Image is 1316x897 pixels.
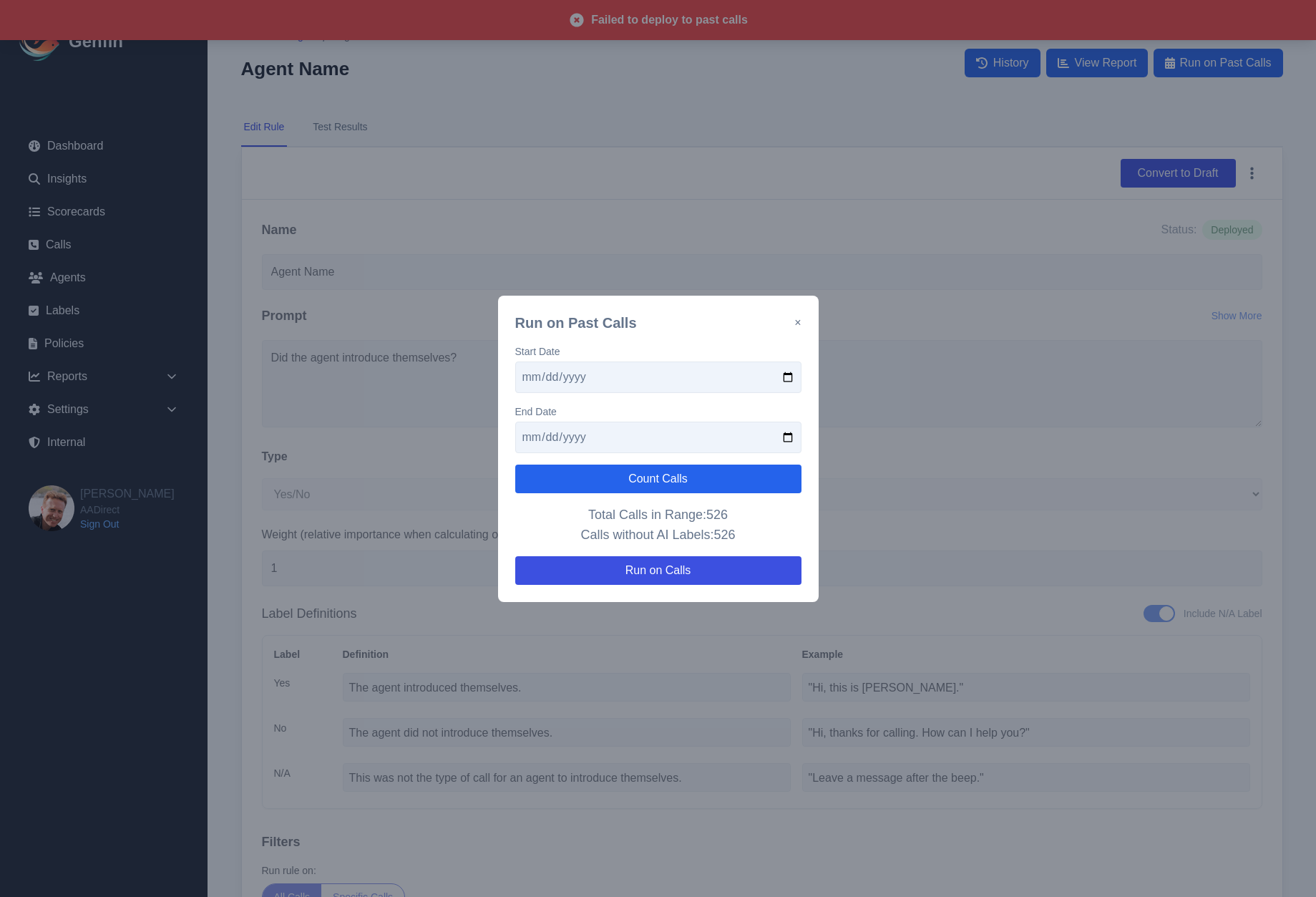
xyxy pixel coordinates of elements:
[794,314,801,331] button: ×
[515,556,801,585] button: Run on Calls
[515,404,801,419] label: End Date
[515,465,801,493] button: Count Calls
[515,344,801,359] label: Start Date
[515,505,801,545] p: Total Calls in Range: 526 Calls without AI Labels: 526
[515,313,637,333] h3: Run on Past Calls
